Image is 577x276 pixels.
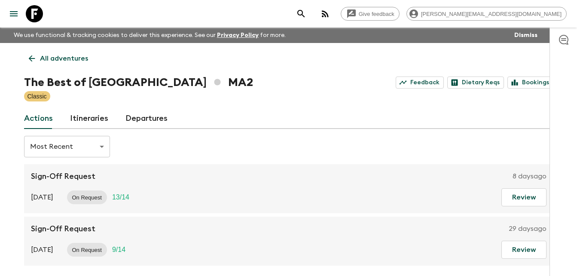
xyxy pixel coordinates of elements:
[24,135,110,159] div: Most Recent
[406,7,567,21] div: [PERSON_NAME][EMAIL_ADDRESS][DOMAIN_NAME]
[67,194,107,201] span: On Request
[107,190,134,204] div: Trip Fill
[70,108,108,129] a: Itineraries
[31,192,53,202] p: [DATE]
[107,243,131,257] div: Trip Fill
[513,171,546,181] p: 8 days ago
[31,171,95,181] p: Sign-Off Request
[31,245,53,255] p: [DATE]
[507,77,553,89] a: Bookings
[40,53,88,64] p: All adventures
[125,108,168,129] a: Departures
[354,11,399,17] span: Give feedback
[5,5,22,22] button: menu
[293,5,310,22] button: search adventures
[512,29,540,41] button: Dismiss
[27,92,47,101] p: Classic
[501,188,546,206] button: Review
[501,241,546,259] button: Review
[31,224,95,234] p: Sign-Off Request
[341,7,400,21] a: Give feedback
[112,192,129,202] p: 13 / 14
[112,245,125,255] p: 9 / 14
[217,32,259,38] a: Privacy Policy
[67,247,107,253] span: On Request
[24,74,253,91] h1: The Best of [GEOGRAPHIC_DATA] MA2
[447,77,504,89] a: Dietary Reqs
[396,77,444,89] a: Feedback
[24,108,53,129] a: Actions
[416,11,566,17] span: [PERSON_NAME][EMAIL_ADDRESS][DOMAIN_NAME]
[24,50,93,67] a: All adventures
[509,224,546,234] p: 29 days ago
[10,28,289,43] p: We use functional & tracking cookies to deliver this experience. See our for more.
